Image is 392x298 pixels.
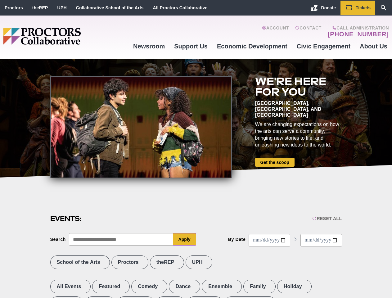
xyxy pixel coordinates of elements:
a: Support Us [169,38,212,55]
a: Get the scoop [255,158,295,167]
span: Tickets [356,5,371,10]
a: Civic Engagement [292,38,355,55]
label: Comedy [131,280,167,293]
div: By Date [228,237,246,242]
label: Ensemble [202,280,242,293]
a: All Proctors Collaborative [153,5,207,10]
a: Contact [295,25,322,38]
button: Apply [173,233,196,246]
img: Proctors logo [3,28,128,45]
h2: Events: [50,214,82,223]
a: UPH [57,5,67,10]
a: Proctors [5,5,23,10]
div: [GEOGRAPHIC_DATA], [GEOGRAPHIC_DATA], and [GEOGRAPHIC_DATA] [255,100,342,118]
h2: We're here for you [255,76,342,97]
label: All Events [50,280,91,293]
label: Holiday [277,280,312,293]
label: theREP [150,255,184,269]
a: Economic Development [212,38,292,55]
label: UPH [186,255,212,269]
span: Donate [321,5,336,10]
label: Family [243,280,276,293]
a: theREP [32,5,48,10]
label: Proctors [111,255,148,269]
span: Call Administration [326,25,389,30]
a: Newsroom [128,38,169,55]
a: Account [262,25,289,38]
div: We are changing expectations on how the arts can serve a community, bringing new stories to life,... [255,121,342,148]
div: Search [50,237,66,242]
a: Donate [306,1,340,15]
label: School of the Arts [50,255,110,269]
a: Search [375,1,392,15]
label: Featured [92,280,130,293]
a: Tickets [340,1,375,15]
a: Collaborative School of the Arts [76,5,144,10]
label: Dance [169,280,200,293]
a: [PHONE_NUMBER] [328,30,389,38]
a: About Us [355,38,392,55]
div: Reset All [312,216,342,221]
